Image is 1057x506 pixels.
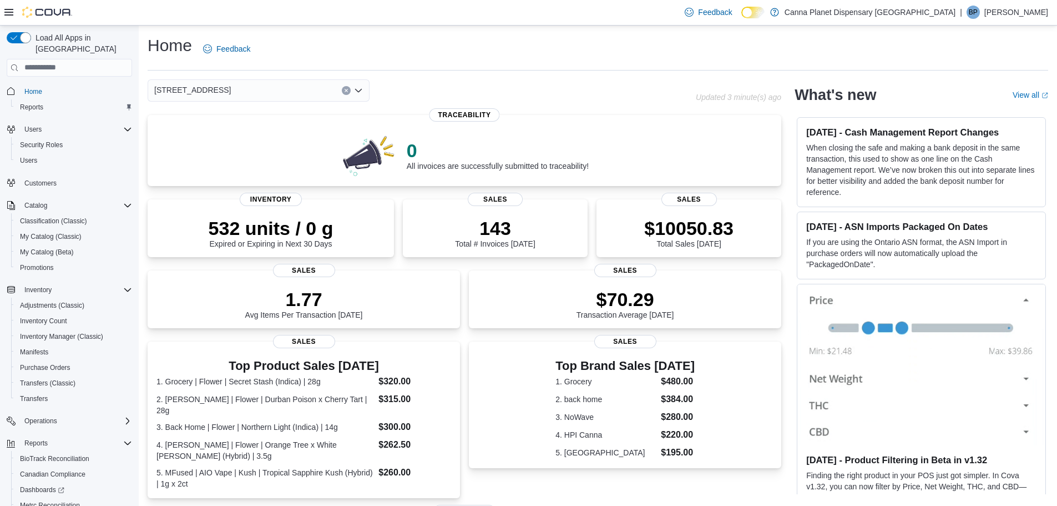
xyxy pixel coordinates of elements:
[354,86,363,95] button: Open list of options
[20,414,132,428] span: Operations
[20,199,52,212] button: Catalog
[20,177,61,190] a: Customers
[16,138,67,152] a: Security Roles
[378,420,451,434] dd: $300.00
[20,470,85,479] span: Canadian Compliance
[468,193,523,206] span: Sales
[2,282,136,298] button: Inventory
[156,467,374,489] dt: 5. MFused | AIO Vape | Kush | Tropical Sapphire Kush (Hybrid) | 1g x 2ct
[806,221,1036,232] h3: [DATE] - ASN Imports Packaged On Dates
[576,288,674,319] div: Transaction Average [DATE]
[22,7,72,18] img: Cova
[1041,92,1048,99] svg: External link
[16,483,69,497] a: Dashboards
[20,141,63,149] span: Security Roles
[407,139,589,162] p: 0
[20,332,103,341] span: Inventory Manager (Classic)
[16,468,132,481] span: Canadian Compliance
[594,335,656,348] span: Sales
[661,375,695,388] dd: $480.00
[555,447,656,458] dt: 5. [GEOGRAPHIC_DATA]
[378,466,451,479] dd: $260.00
[16,214,92,228] a: Classification (Classic)
[661,446,695,459] dd: $195.00
[2,175,136,191] button: Customers
[20,176,132,190] span: Customers
[156,422,374,433] dt: 3. Back Home | Flower | Northern Light (Indica) | 14g
[378,393,451,406] dd: $315.00
[20,283,132,297] span: Inventory
[16,392,52,405] a: Transfers
[555,429,656,440] dt: 4. HPI Canna
[2,198,136,213] button: Catalog
[16,154,132,167] span: Users
[273,264,335,277] span: Sales
[741,7,765,18] input: Dark Mode
[11,244,136,260] button: My Catalog (Beta)
[20,317,67,325] span: Inventory Count
[16,361,132,374] span: Purchase Orders
[11,298,136,313] button: Adjustments (Classic)
[156,439,374,462] dt: 4. [PERSON_NAME] | Flower | Orange Tree x White [PERSON_NAME] (Hybrid) | 3.5g
[245,288,363,310] p: 1.77
[11,360,136,375] button: Purchase Orders
[984,6,1048,19] p: [PERSON_NAME]
[555,394,656,405] dt: 2. back home
[199,38,255,60] a: Feedback
[806,127,1036,138] h3: [DATE] - Cash Management Report Changes
[24,439,48,448] span: Reports
[11,260,136,275] button: Promotions
[16,330,108,343] a: Inventory Manager (Classic)
[273,335,335,348] span: Sales
[661,193,717,206] span: Sales
[16,377,132,390] span: Transfers (Classic)
[806,237,1036,270] p: If you are using the Ontario ASN format, the ASN Import in purchase orders will now automatically...
[1013,91,1048,99] a: View allExternal link
[31,32,132,54] span: Load All Apps in [GEOGRAPHIC_DATA]
[16,345,53,359] a: Manifests
[156,376,374,387] dt: 1. Grocery | Flower | Secret Stash (Indica) | 28g
[16,483,132,497] span: Dashboards
[455,217,535,248] div: Total # Invoices [DATE]
[429,108,500,122] span: Traceability
[696,93,781,102] p: Updated 3 minute(s) ago
[11,99,136,115] button: Reports
[16,345,132,359] span: Manifests
[16,314,72,328] a: Inventory Count
[576,288,674,310] p: $70.29
[16,452,94,465] a: BioTrack Reconciliation
[20,84,132,98] span: Home
[378,438,451,452] dd: $262.50
[20,301,84,310] span: Adjustments (Classic)
[20,394,48,403] span: Transfers
[806,454,1036,465] h3: [DATE] - Product Filtering in Beta in v1.32
[16,377,80,390] a: Transfers (Classic)
[20,485,64,494] span: Dashboards
[24,87,42,96] span: Home
[11,329,136,344] button: Inventory Manager (Classic)
[661,410,695,424] dd: $280.00
[16,299,89,312] a: Adjustments (Classic)
[20,437,52,450] button: Reports
[644,217,734,248] div: Total Sales [DATE]
[11,375,136,391] button: Transfers (Classic)
[2,435,136,451] button: Reports
[16,299,132,312] span: Adjustments (Classic)
[20,103,43,112] span: Reports
[11,313,136,329] button: Inventory Count
[20,414,62,428] button: Operations
[969,6,978,19] span: BP
[661,428,695,442] dd: $220.00
[20,248,74,257] span: My Catalog (Beta)
[11,137,136,153] button: Security Roles
[11,229,136,244] button: My Catalog (Classic)
[698,7,732,18] span: Feedback
[16,361,75,374] a: Purchase Orders
[16,101,132,114] span: Reports
[16,314,132,328] span: Inventory Count
[20,156,37,165] span: Users
[24,125,42,134] span: Users
[555,359,695,373] h3: Top Brand Sales [DATE]
[16,246,132,259] span: My Catalog (Beta)
[960,6,962,19] p: |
